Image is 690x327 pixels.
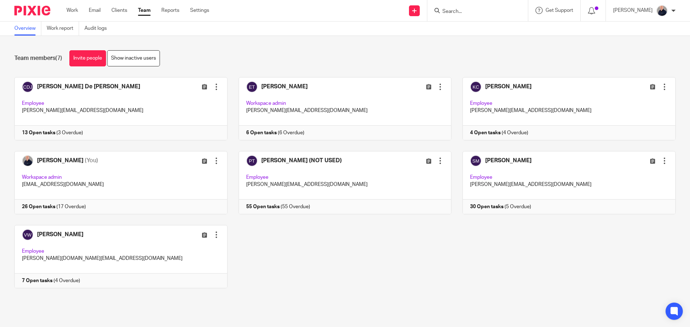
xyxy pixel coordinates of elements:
img: Pixie [14,6,50,15]
h1: Team members [14,55,62,62]
p: [PERSON_NAME] [613,7,653,14]
a: Clients [111,7,127,14]
input: Search [442,9,506,15]
a: Work [66,7,78,14]
a: Reports [161,7,179,14]
a: Audit logs [84,22,112,36]
a: Show inactive users [107,50,160,66]
img: IMG_8745-0021-copy.jpg [656,5,668,17]
a: Overview [14,22,41,36]
span: Get Support [546,8,573,13]
a: Work report [47,22,79,36]
span: (7) [55,55,62,61]
a: Settings [190,7,209,14]
a: Team [138,7,151,14]
a: Email [89,7,101,14]
a: Invite people [69,50,106,66]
